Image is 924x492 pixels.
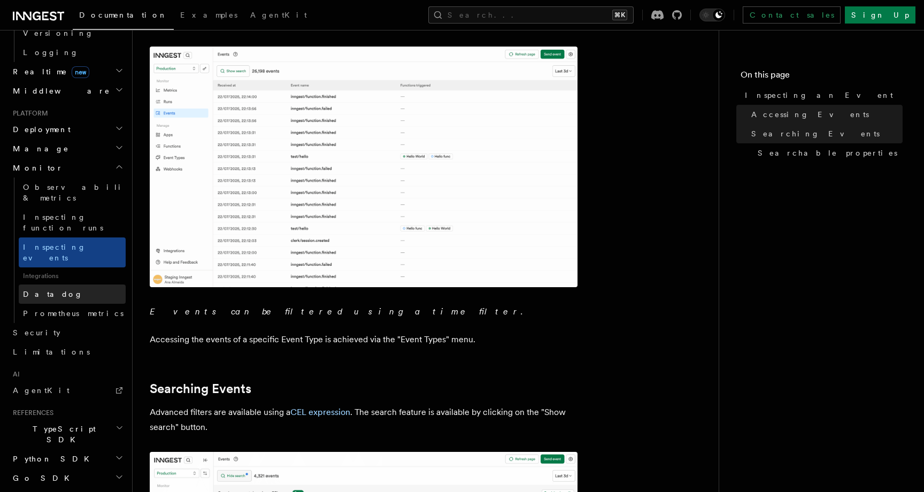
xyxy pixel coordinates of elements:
button: Go SDK [9,468,126,488]
span: Go SDK [9,473,76,483]
button: Manage [9,139,126,158]
a: Searchable properties [753,143,903,163]
span: Python SDK [9,453,96,464]
kbd: ⌘K [612,10,627,20]
span: AgentKit [250,11,307,19]
span: Searching Events [751,128,880,139]
span: Versioning [23,29,94,37]
a: Inspecting an Event [741,86,903,105]
span: Manage [9,143,69,154]
span: Inspecting an Event [745,90,893,101]
span: new [72,66,89,78]
a: Searching Events [747,124,903,143]
span: Observability & metrics [23,183,133,202]
a: Examples [174,3,244,29]
span: Realtime [9,66,89,77]
a: Security [9,323,126,342]
span: AgentKit [13,386,70,395]
a: Observability & metrics [19,178,126,207]
span: Accessing Events [751,109,869,120]
a: Sign Up [845,6,915,24]
a: Documentation [73,3,174,30]
a: Inspecting function runs [19,207,126,237]
span: AI [9,370,20,379]
div: Monitor [9,178,126,323]
span: Limitations [13,348,90,356]
a: Limitations [9,342,126,362]
span: Monitor [9,163,63,173]
button: Deployment [9,120,126,139]
span: Integrations [19,267,126,285]
a: Prometheus metrics [19,304,126,323]
a: Logging [19,43,126,62]
span: Examples [180,11,237,19]
p: Accessing the events of a specific Event Type is achieved via the "Event Types" menu. [150,332,577,347]
a: Datadog [19,285,126,304]
h4: On this page [741,68,903,86]
span: References [9,409,53,417]
a: AgentKit [9,381,126,400]
button: TypeScript SDK [9,419,126,449]
button: Python SDK [9,449,126,468]
button: Toggle dark mode [699,9,725,21]
button: Middleware [9,81,126,101]
a: Contact sales [743,6,841,24]
span: Inspecting function runs [23,213,103,232]
em: Events can be filtered using a time filter. [150,306,534,317]
a: Searching Events [150,381,251,396]
span: Inspecting events [23,243,86,262]
span: Deployment [9,124,71,135]
a: Accessing Events [747,105,903,124]
span: Searchable properties [758,148,897,158]
span: Logging [23,48,79,57]
span: Platform [9,109,48,118]
span: Prometheus metrics [23,309,124,318]
p: Advanced filters are available using a . The search feature is available by clicking on the "Show... [150,405,577,435]
a: Inspecting events [19,237,126,267]
a: Versioning [19,24,126,43]
span: Middleware [9,86,110,96]
span: Security [13,328,60,337]
a: CEL expression [290,407,350,417]
button: Realtimenew [9,62,126,81]
span: Documentation [79,11,167,19]
button: Search...⌘K [428,6,634,24]
img: The Events list features the last events received. [150,47,577,287]
a: AgentKit [244,3,313,29]
button: Monitor [9,158,126,178]
span: Datadog [23,290,83,298]
span: TypeScript SDK [9,424,115,445]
